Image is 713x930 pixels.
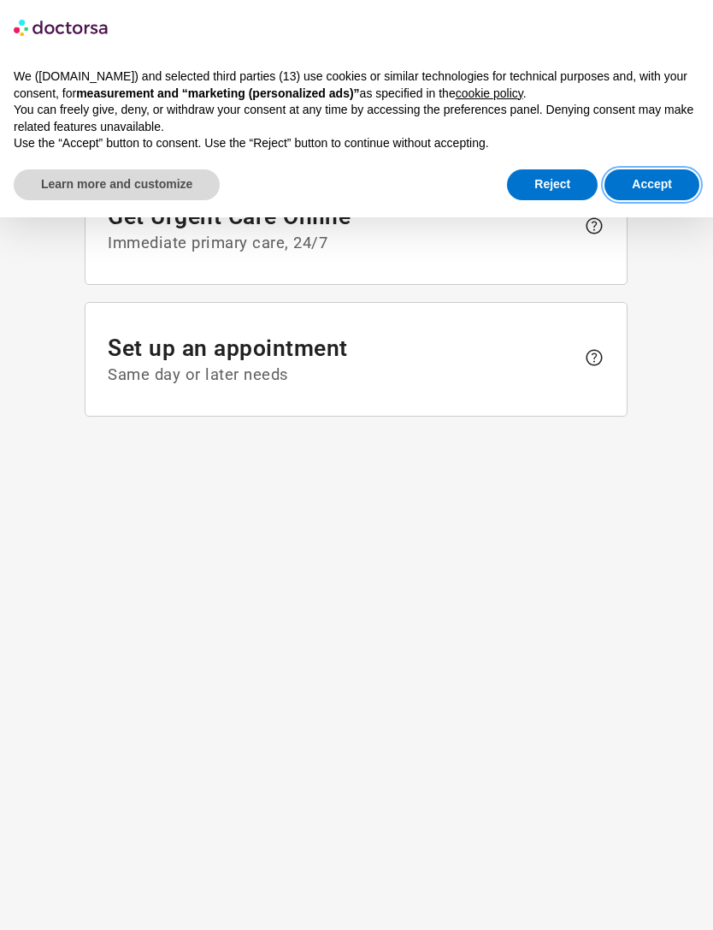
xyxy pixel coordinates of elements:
[14,169,220,200] button: Learn more and customize
[109,335,576,385] span: Set up an appointment
[507,169,598,200] button: Reject
[14,14,109,41] img: logo
[109,234,576,252] span: Immediate primary care, 24/7
[584,347,604,368] span: help
[109,366,576,385] span: Same day or later needs
[14,135,699,152] p: Use the “Accept” button to consent. Use the “Reject” button to continue without accepting.
[109,203,576,252] span: Get Urgent Care Online
[76,86,359,100] strong: measurement and “marketing (personalized ads)”
[604,169,699,200] button: Accept
[456,86,523,100] a: cookie policy
[584,216,604,236] span: help
[14,102,699,135] p: You can freely give, deny, or withdraw your consent at any time by accessing the preferences pane...
[14,68,699,102] p: We ([DOMAIN_NAME]) and selected third parties (13) use cookies or similar technologies for techni...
